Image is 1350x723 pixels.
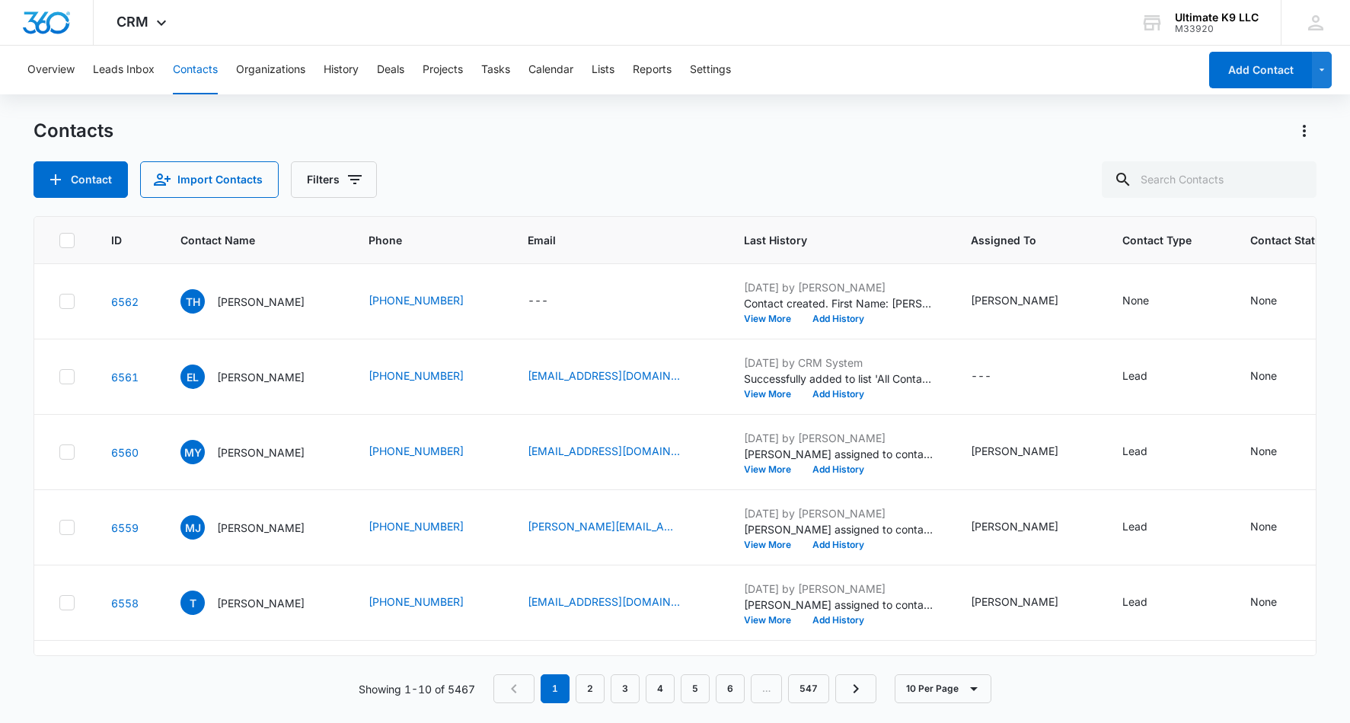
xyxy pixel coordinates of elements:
[111,597,139,610] a: Navigate to contact details page for Theresa
[180,365,205,389] span: EL
[111,521,139,534] a: Navigate to contact details page for Monique Jackson
[217,595,305,611] p: [PERSON_NAME]
[971,368,1019,386] div: Assigned To - - Select to Edit Field
[971,232,1064,248] span: Assigned To
[528,292,548,311] div: ---
[576,674,605,703] a: Page 2
[1250,443,1304,461] div: Contact Status - None - Select to Edit Field
[359,681,475,697] p: Showing 1-10 of 5467
[528,368,680,384] a: [EMAIL_ADDRESS][DOMAIN_NAME]
[744,616,802,625] button: View More
[788,674,829,703] a: Page 547
[802,390,875,399] button: Add History
[217,444,305,460] p: [PERSON_NAME]
[1250,232,1328,248] span: Contact Status
[802,540,875,549] button: Add History
[1175,11,1259,24] div: account name
[1250,518,1304,537] div: Contact Status - None - Select to Edit Field
[180,232,310,248] span: Contact Name
[93,46,155,94] button: Leads Inbox
[633,46,672,94] button: Reports
[528,518,707,537] div: Email - monique.jackson18@yahoo.com - Select to Edit Field
[1122,518,1147,534] div: Lead
[369,443,464,459] a: [PHONE_NUMBER]
[971,594,1086,612] div: Assigned To - Jeremy Kiessling - Select to Edit Field
[377,46,404,94] button: Deals
[690,46,731,94] button: Settings
[744,279,934,295] p: [DATE] by [PERSON_NAME]
[1250,518,1277,534] div: None
[180,289,332,314] div: Contact Name - Tawanda Hallwums - Select to Edit Field
[1122,368,1175,386] div: Contact Type - Lead - Select to Edit Field
[528,368,707,386] div: Email - em195582@gmail.com - Select to Edit Field
[369,368,464,384] a: [PHONE_NUMBER]
[971,292,1058,308] div: [PERSON_NAME]
[744,505,934,521] p: [DATE] by [PERSON_NAME]
[180,591,332,615] div: Contact Name - Theresa - Select to Edit Field
[369,594,464,610] a: [PHONE_NUMBER]
[681,674,710,703] a: Page 5
[140,161,279,198] button: Import Contacts
[744,465,802,474] button: View More
[1122,518,1175,537] div: Contact Type - Lead - Select to Edit Field
[744,521,934,537] p: [PERSON_NAME] assigned to contact.
[34,161,128,198] button: Add Contact
[1250,292,1304,311] div: Contact Status - None - Select to Edit Field
[971,443,1058,459] div: [PERSON_NAME]
[1122,443,1175,461] div: Contact Type - Lead - Select to Edit Field
[1209,52,1312,88] button: Add Contact
[528,594,680,610] a: [EMAIL_ADDRESS][DOMAIN_NAME]
[180,365,332,389] div: Contact Name - Emily Linkins - Select to Edit Field
[116,14,148,30] span: CRM
[180,289,205,314] span: TH
[744,446,934,462] p: [PERSON_NAME] assigned to contact.
[528,232,685,248] span: Email
[369,518,491,537] div: Phone - 2406019576 - Select to Edit Field
[1122,292,1176,311] div: Contact Type - None - Select to Edit Field
[34,119,113,142] h1: Contacts
[369,292,491,311] div: Phone - 2403467332 - Select to Edit Field
[1250,443,1277,459] div: None
[423,46,463,94] button: Projects
[744,314,802,323] button: View More
[895,674,991,703] button: 10 Per Page
[1122,232,1192,248] span: Contact Type
[111,446,139,459] a: Navigate to contact details page for Mia Yeoman
[744,581,934,597] p: [DATE] by [PERSON_NAME]
[1175,24,1259,34] div: account id
[646,674,675,703] a: Page 4
[1122,594,1147,610] div: Lead
[744,355,934,371] p: [DATE] by CRM System
[1250,368,1304,386] div: Contact Status - None - Select to Edit Field
[180,515,332,540] div: Contact Name - Monique Jackson - Select to Edit Field
[802,616,875,625] button: Add History
[802,314,875,323] button: Add History
[180,515,205,540] span: MJ
[744,295,934,311] p: Contact created. First Name: [PERSON_NAME] Last Name: [PERSON_NAME] Phone: [PHONE_NUMBER] Source:...
[481,46,510,94] button: Tasks
[528,443,680,459] a: [EMAIL_ADDRESS][DOMAIN_NAME]
[173,46,218,94] button: Contacts
[971,292,1086,311] div: Assigned To - Colby Nuthall - Select to Edit Field
[1292,119,1316,143] button: Actions
[716,674,745,703] a: Page 6
[971,518,1058,534] div: [PERSON_NAME]
[971,443,1086,461] div: Assigned To - Richard Heishman - Select to Edit Field
[528,518,680,534] a: [PERSON_NAME][EMAIL_ADDRESS][DOMAIN_NAME]
[744,597,934,613] p: [PERSON_NAME] assigned to contact.
[1122,368,1147,384] div: Lead
[1250,368,1277,384] div: None
[217,294,305,310] p: [PERSON_NAME]
[835,674,876,703] a: Next Page
[1122,292,1149,308] div: None
[1102,161,1316,198] input: Search Contacts
[802,465,875,474] button: Add History
[528,46,573,94] button: Calendar
[217,520,305,536] p: [PERSON_NAME]
[971,368,991,386] div: ---
[217,369,305,385] p: [PERSON_NAME]
[493,674,876,703] nav: Pagination
[180,591,205,615] span: T
[528,292,576,311] div: Email - - Select to Edit Field
[180,440,332,464] div: Contact Name - Mia Yeoman - Select to Edit Field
